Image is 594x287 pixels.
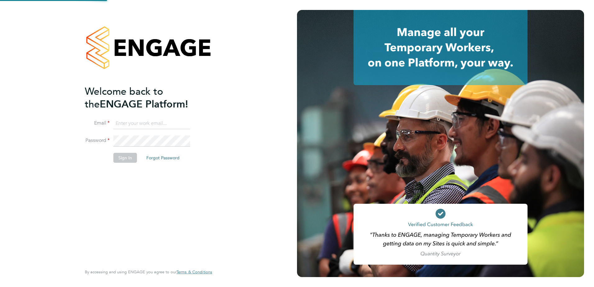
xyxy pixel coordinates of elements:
a: Terms & Conditions [176,270,212,275]
h2: ENGAGE Platform! [85,85,206,111]
button: Forgot Password [141,153,185,163]
input: Enter your work email... [113,118,190,129]
span: By accessing and using ENGAGE you agree to our [85,269,212,275]
span: Welcome back to the [85,85,163,110]
label: Email [85,120,110,126]
button: Sign In [113,153,137,163]
label: Password [85,137,110,144]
